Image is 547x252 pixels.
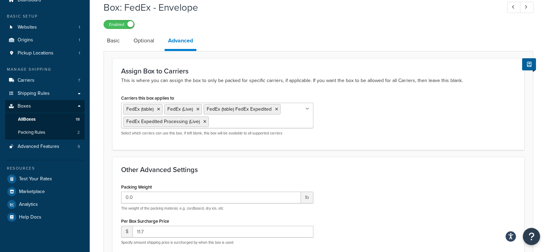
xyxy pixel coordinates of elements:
label: Per Box Surcharge Price [121,219,169,224]
p: This is where you can assign the box to only be packed for specific carriers, if applicable. If y... [121,77,516,84]
span: Advanced Features [18,144,59,150]
h3: Other Advanced Settings [121,166,516,173]
span: Origins [18,37,33,43]
span: 2 [77,130,80,135]
a: Next Record [520,2,534,13]
a: Advanced [165,32,196,51]
span: Help Docs [19,214,41,220]
h1: Box: FedEx - Envelope [104,1,495,14]
label: Carriers this box applies to [121,95,174,101]
span: FedEx Expedited Processing (Live) [126,118,200,125]
a: Optional [130,32,158,49]
span: 18 [76,117,80,122]
span: 5 [78,144,80,150]
span: 7 [78,78,80,83]
a: AllBoxes18 [5,113,85,126]
span: Marketplace [19,189,45,195]
a: Shipping Rules [5,87,85,100]
span: FedEx (Live) [167,105,193,113]
li: Origins [5,34,85,47]
span: All Boxes [18,117,36,122]
a: Help Docs [5,211,85,223]
a: Analytics [5,198,85,211]
a: Carriers7 [5,74,85,87]
span: 1 [79,50,80,56]
a: Previous Record [507,2,521,13]
a: Websites1 [5,21,85,34]
p: Select which carriers can use this box. If left blank, this box will be available to all supporte... [121,131,313,136]
span: Shipping Rules [18,91,50,97]
a: Pickup Locations1 [5,47,85,60]
span: Boxes [18,103,31,109]
label: Enabled [104,20,134,29]
div: Basic Setup [5,13,85,19]
button: Show Help Docs [522,58,536,70]
a: Test Your Rates [5,173,85,185]
p: The weight of the packing material, e.g. cardboard, dry ice, etc [121,206,313,211]
div: Manage Shipping [5,67,85,72]
span: lb [301,192,313,203]
span: FedEx (table) [126,105,154,113]
li: Advanced Features [5,140,85,153]
li: Boxes [5,100,85,139]
li: Pickup Locations [5,47,85,60]
a: Boxes [5,100,85,113]
span: Carriers [18,78,35,83]
li: Websites [5,21,85,34]
li: Packing Rules [5,126,85,139]
a: Marketplace [5,185,85,198]
span: Packing Rules [18,130,45,135]
li: Carriers [5,74,85,87]
span: Test Your Rates [19,176,52,182]
span: $ [121,226,133,238]
span: 1 [79,37,80,43]
span: Analytics [19,202,38,208]
span: Pickup Locations [18,50,53,56]
span: 1 [79,24,80,30]
label: Packing Weight [121,184,152,190]
a: Packing Rules2 [5,126,85,139]
span: FedEx (table) FedEx Expedited [207,105,272,113]
span: Websites [18,24,37,30]
div: Resources [5,165,85,171]
a: Advanced Features5 [5,140,85,153]
a: Origins1 [5,34,85,47]
button: Open Resource Center [523,228,540,245]
a: Basic [104,32,123,49]
p: Specify amount shipping price is surcharged by when this box is used [121,240,313,245]
h3: Assign Box to Carriers [121,67,516,75]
